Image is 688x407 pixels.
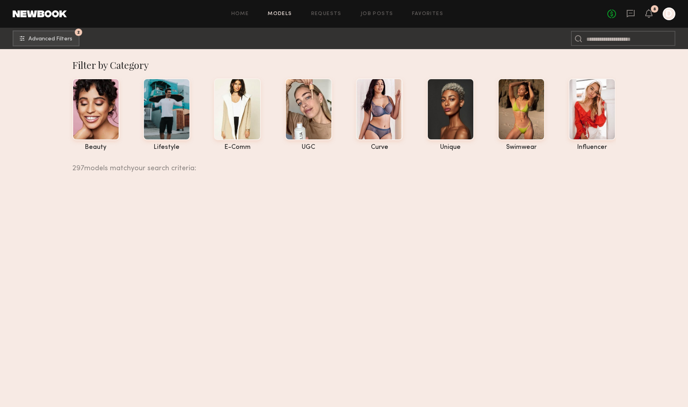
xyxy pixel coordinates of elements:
[214,144,261,151] div: e-comm
[231,11,249,17] a: Home
[311,11,342,17] a: Requests
[361,11,393,17] a: Job Posts
[427,144,474,151] div: unique
[268,11,292,17] a: Models
[77,30,80,34] span: 2
[498,144,545,151] div: swimwear
[28,36,72,42] span: Advanced Filters
[143,144,190,151] div: lifestyle
[72,156,610,172] div: 297 models match your search criteria:
[412,11,443,17] a: Favorites
[569,144,616,151] div: influencer
[356,144,403,151] div: curve
[653,7,656,11] div: 8
[663,8,675,20] a: D
[72,59,616,71] div: Filter by Category
[72,144,119,151] div: beauty
[285,144,332,151] div: UGC
[13,30,79,46] button: 2Advanced Filters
